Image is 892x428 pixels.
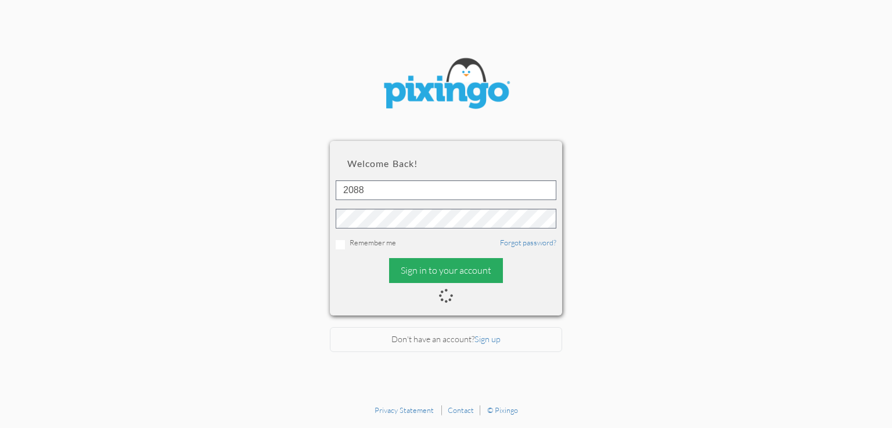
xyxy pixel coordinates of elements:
[389,258,503,283] div: Sign in to your account
[347,158,545,169] h2: Welcome back!
[375,405,434,415] a: Privacy Statement
[500,238,556,247] a: Forgot password?
[448,405,474,415] a: Contact
[474,334,501,344] a: Sign up
[336,237,556,249] div: Remember me
[376,52,516,118] img: pixingo logo
[487,405,518,415] a: © Pixingo
[336,180,556,200] input: ID or Email
[330,327,562,352] div: Don't have an account?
